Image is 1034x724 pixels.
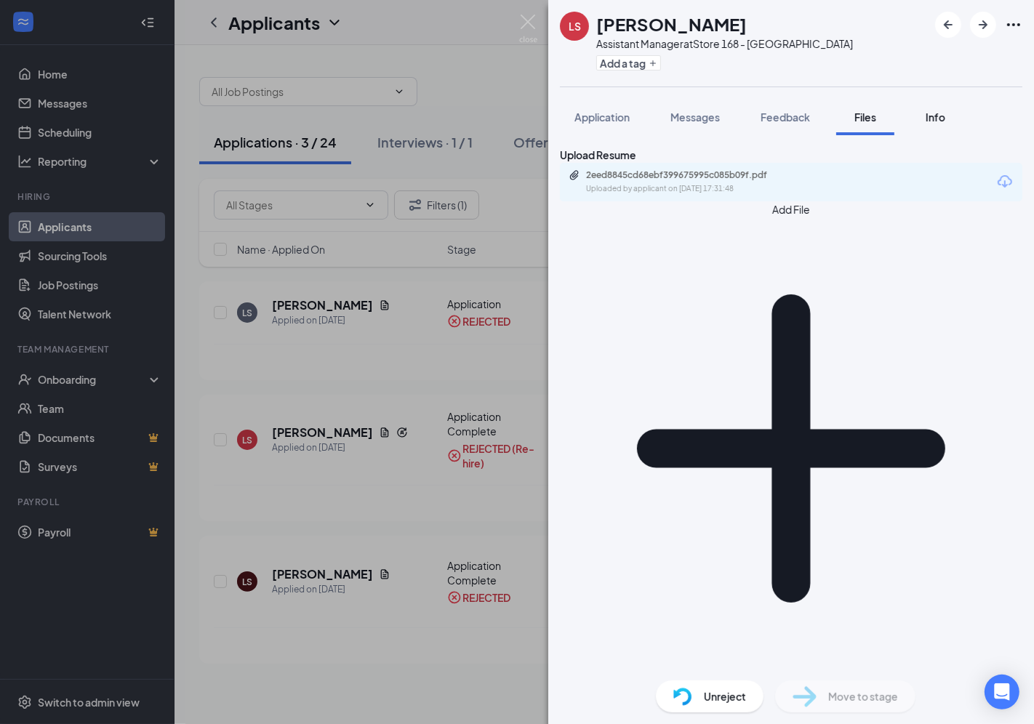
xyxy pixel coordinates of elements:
[649,59,657,68] svg: Plus
[935,12,961,38] button: ArrowLeftNew
[569,169,580,181] svg: Paperclip
[1005,16,1022,33] svg: Ellipses
[670,110,720,124] span: Messages
[596,12,747,36] h1: [PERSON_NAME]
[560,217,1022,680] svg: Plus
[560,201,1022,680] button: Add FilePlus
[926,110,945,124] span: Info
[985,675,1019,709] div: Open Intercom Messenger
[596,36,853,51] div: Assistant Manager at Store 168 - [GEOGRAPHIC_DATA]
[569,19,581,33] div: LS
[586,169,790,181] div: 2eed8845cd68ebf399675995c085b09f.pdf
[596,55,661,71] button: PlusAdd a tag
[574,110,630,124] span: Application
[569,169,804,195] a: Paperclip2eed8845cd68ebf399675995c085b09f.pdfUploaded by applicant on [DATE] 17:31:48
[996,173,1014,190] svg: Download
[854,110,876,124] span: Files
[586,183,804,195] div: Uploaded by applicant on [DATE] 17:31:48
[560,147,1022,163] div: Upload Resume
[761,110,810,124] span: Feedback
[828,688,898,704] span: Move to stage
[939,16,957,33] svg: ArrowLeftNew
[974,16,992,33] svg: ArrowRight
[970,12,996,38] button: ArrowRight
[704,688,746,704] span: Unreject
